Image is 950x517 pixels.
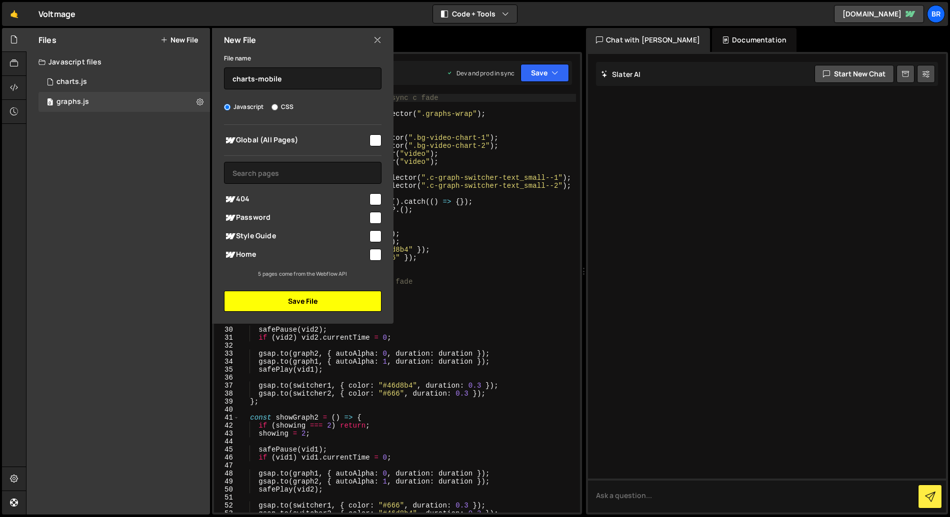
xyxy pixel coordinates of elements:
[214,366,239,374] div: 35
[271,102,293,112] label: CSS
[214,326,239,334] div: 30
[214,438,239,446] div: 44
[224,34,256,45] h2: New File
[214,446,239,454] div: 45
[214,430,239,438] div: 43
[214,350,239,358] div: 33
[214,422,239,430] div: 42
[224,249,368,261] span: Home
[214,374,239,382] div: 36
[834,5,924,23] a: [DOMAIN_NAME]
[224,134,368,146] span: Global (All Pages)
[47,99,53,107] span: 0
[214,454,239,462] div: 46
[814,65,894,83] button: Start new chat
[214,414,239,422] div: 41
[446,69,514,77] div: Dev and prod in sync
[38,8,75,20] div: Voltmage
[224,67,381,89] input: Name
[224,193,368,205] span: 404
[214,502,239,510] div: 52
[38,92,210,112] div: 16784/45885.js
[224,102,264,112] label: Javascript
[214,462,239,470] div: 47
[224,104,230,110] input: Javascript
[927,5,945,23] a: br
[433,5,517,23] button: Code + Tools
[586,28,710,52] div: Chat with [PERSON_NAME]
[224,53,251,63] label: File name
[214,470,239,478] div: 48
[26,52,210,72] div: Javascript files
[38,34,56,45] h2: Files
[712,28,796,52] div: Documentation
[214,494,239,502] div: 51
[224,230,368,242] span: Style Guide
[214,342,239,350] div: 32
[38,72,210,92] div: 16784/45870.js
[56,97,89,106] div: graphs.js
[160,36,198,44] button: New File
[214,486,239,494] div: 50
[601,69,641,79] h2: Slater AI
[214,390,239,398] div: 38
[271,104,278,110] input: CSS
[224,291,381,312] button: Save File
[214,406,239,414] div: 40
[224,212,368,224] span: Password
[56,77,87,86] div: charts.js
[2,2,26,26] a: 🤙
[214,358,239,366] div: 34
[214,382,239,390] div: 37
[520,64,569,82] button: Save
[214,478,239,486] div: 49
[214,334,239,342] div: 31
[224,162,381,184] input: Search pages
[214,398,239,406] div: 39
[258,270,347,277] small: 5 pages come from the Webflow API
